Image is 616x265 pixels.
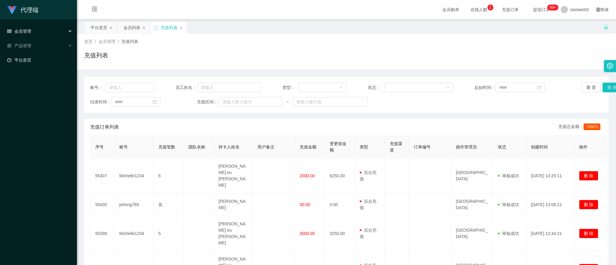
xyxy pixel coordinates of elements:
[526,158,574,193] td: [DATE] 13:25:11
[90,99,111,105] span: 结束时间：
[300,145,316,149] span: 充值金额
[530,8,553,12] span: 提现订单
[487,5,493,11] sup: 1
[105,83,154,92] input: 请输入
[451,193,493,216] td: [GEOGRAPHIC_DATA]
[300,202,310,207] span: 30.00
[158,145,175,149] span: 充值笔数
[325,216,355,251] td: 3250.00
[300,173,315,178] span: 2000.00
[90,193,114,216] td: 55400
[218,145,239,149] span: 持卡人姓名
[214,158,253,193] td: [PERSON_NAME] eu [PERSON_NAME]
[7,44,11,48] i: 图标: appstore-o
[90,84,105,91] span: 账号：
[537,85,541,90] i: 图标: calendar
[579,200,598,209] button: 删 除
[7,7,38,12] a: 代理端
[547,5,558,11] sup: 1209
[154,193,184,216] td: 首
[526,193,574,216] td: [DATE] 13:08:21
[153,100,157,104] i: 图标: calendar
[90,22,107,33] div: 平台首页
[119,145,128,149] span: 账号
[179,26,183,30] i: 图标: close
[446,86,450,90] i: 图标: down
[197,99,218,105] span: 充值区间：
[124,22,140,33] div: 会员列表
[114,193,154,216] td: johnng789
[99,39,115,44] span: 会员管理
[498,231,519,236] span: 审核成功
[95,145,104,149] span: 序号
[584,123,600,130] span: 725973
[607,62,613,69] i: 图标: setting
[197,83,261,92] input: 请输入
[531,145,548,149] span: 创建时间
[7,6,17,14] img: logo.9652507e.png
[214,216,253,251] td: [PERSON_NAME] eu [PERSON_NAME]
[581,83,601,92] button: 重 置
[154,216,184,251] td: 5
[330,141,346,152] span: 变更前金额
[219,97,282,107] input: 请输入最小值为
[95,39,96,44] span: /
[489,5,491,11] p: 1
[603,24,609,30] i: 图标: unlock
[451,158,493,193] td: [GEOGRAPHIC_DATA]
[282,84,298,91] span: 类型：
[84,0,105,20] i: 图标: menu-fold
[142,26,146,30] i: 图标: close
[175,84,197,91] span: 员工姓名：
[390,141,402,152] span: 充值渠道
[498,145,506,149] span: 状态
[451,216,493,251] td: [GEOGRAPHIC_DATA]
[154,26,158,30] i: 图标: sync
[114,158,154,193] td: Michelle1234
[499,8,522,12] span: 充值订单
[579,171,598,181] button: 删 除
[456,145,477,149] span: 操作管理员
[596,8,600,12] i: 图标: global
[90,216,114,251] td: 55398
[7,54,72,66] a: 图标: dashboard平台首页
[339,86,343,90] i: 图标: down
[360,199,377,210] span: 后台充值
[579,229,598,238] button: 删 除
[214,193,253,216] td: [PERSON_NAME]
[90,158,114,193] td: 55407
[360,228,377,239] span: 后台充值
[109,26,113,30] i: 图标: close
[368,84,385,91] span: 状态：
[121,39,138,44] span: 充值列表
[468,8,490,12] span: 在线人数
[498,173,519,178] span: 审核成功
[325,158,355,193] td: 6250.00
[118,39,119,44] span: /
[300,231,315,236] span: 3000.00
[360,145,368,149] span: 类型
[20,0,38,20] h1: 代理端
[579,145,587,149] span: 操作
[7,29,11,33] i: 图标: table
[84,51,108,60] h1: 充值列表
[90,123,119,131] span: 充值订单列表
[154,158,184,193] td: 6
[161,22,178,33] div: 充值列表
[526,216,574,251] td: [DATE] 12:44:21
[188,145,205,149] span: 团队名称
[558,123,603,131] div: 充值总金额：
[360,170,377,181] span: 后台充值
[7,43,31,48] span: 产品管理
[414,145,431,149] span: 订单编号
[7,29,31,34] span: 会员管理
[282,99,293,105] span: ~
[84,39,93,44] span: 首页
[498,202,519,207] span: 审核成功
[258,145,274,149] span: 用户备注
[474,84,496,91] span: 起始时间：
[325,193,355,216] td: 0.00
[293,97,368,107] input: 请输入最大值
[114,216,154,251] td: Michelle1234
